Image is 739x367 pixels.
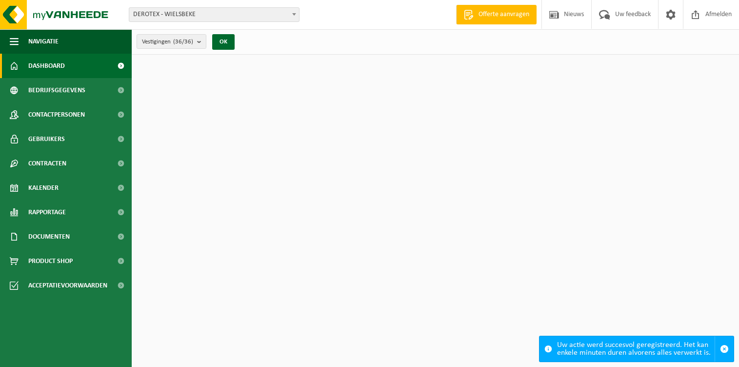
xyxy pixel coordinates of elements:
div: Uw actie werd succesvol geregistreerd. Het kan enkele minuten duren alvorens alles verwerkt is. [557,336,715,362]
span: DEROTEX - WIELSBEKE [129,7,300,22]
span: Acceptatievoorwaarden [28,273,107,298]
span: Dashboard [28,54,65,78]
button: Vestigingen(36/36) [137,34,206,49]
button: OK [212,34,235,50]
span: Documenten [28,224,70,249]
a: Offerte aanvragen [456,5,537,24]
span: Offerte aanvragen [476,10,532,20]
span: Rapportage [28,200,66,224]
span: Vestigingen [142,35,193,49]
span: Contracten [28,151,66,176]
span: Bedrijfsgegevens [28,78,85,102]
span: Gebruikers [28,127,65,151]
span: Product Shop [28,249,73,273]
span: Kalender [28,176,59,200]
span: Navigatie [28,29,59,54]
span: DEROTEX - WIELSBEKE [129,8,299,21]
span: Contactpersonen [28,102,85,127]
count: (36/36) [173,39,193,45]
